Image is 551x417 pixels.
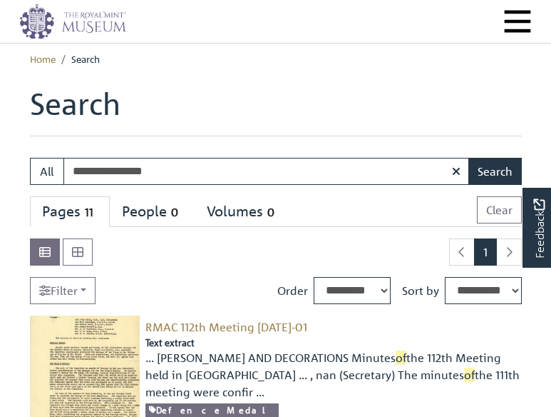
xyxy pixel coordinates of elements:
[167,204,182,221] span: 0
[122,203,182,221] div: People
[19,4,126,39] img: logo_wide.png
[42,203,98,221] div: Pages
[402,282,439,299] label: Sort by
[145,320,307,334] a: RMAC 112th Meeting [DATE]-01
[145,403,279,417] a: Defence Medal
[474,238,497,266] span: Goto page 1
[503,6,532,36] button: Menu
[468,158,522,185] button: Search
[277,282,308,299] label: Order
[464,368,475,382] span: of
[71,52,100,65] span: Search
[145,349,521,401] span: … [PERSON_NAME] AND DECORATIONS Minutes the 112th Meeting held in [GEOGRAPHIC_DATA] … , nan (Secr...
[30,158,64,185] button: All
[396,351,406,365] span: of
[522,188,551,268] a: Would you like to provide feedback?
[63,158,470,185] input: Enter one or more search terms...
[477,196,522,223] button: Clear
[530,199,547,258] span: Feedback
[207,203,279,221] div: Volumes
[81,204,98,221] span: 11
[443,238,522,266] nav: pagination
[30,86,522,136] h1: Search
[449,238,475,266] li: Previous page
[30,52,56,65] a: Home
[30,277,96,304] a: Filter
[145,336,195,349] span: Text extract
[263,204,279,221] span: 0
